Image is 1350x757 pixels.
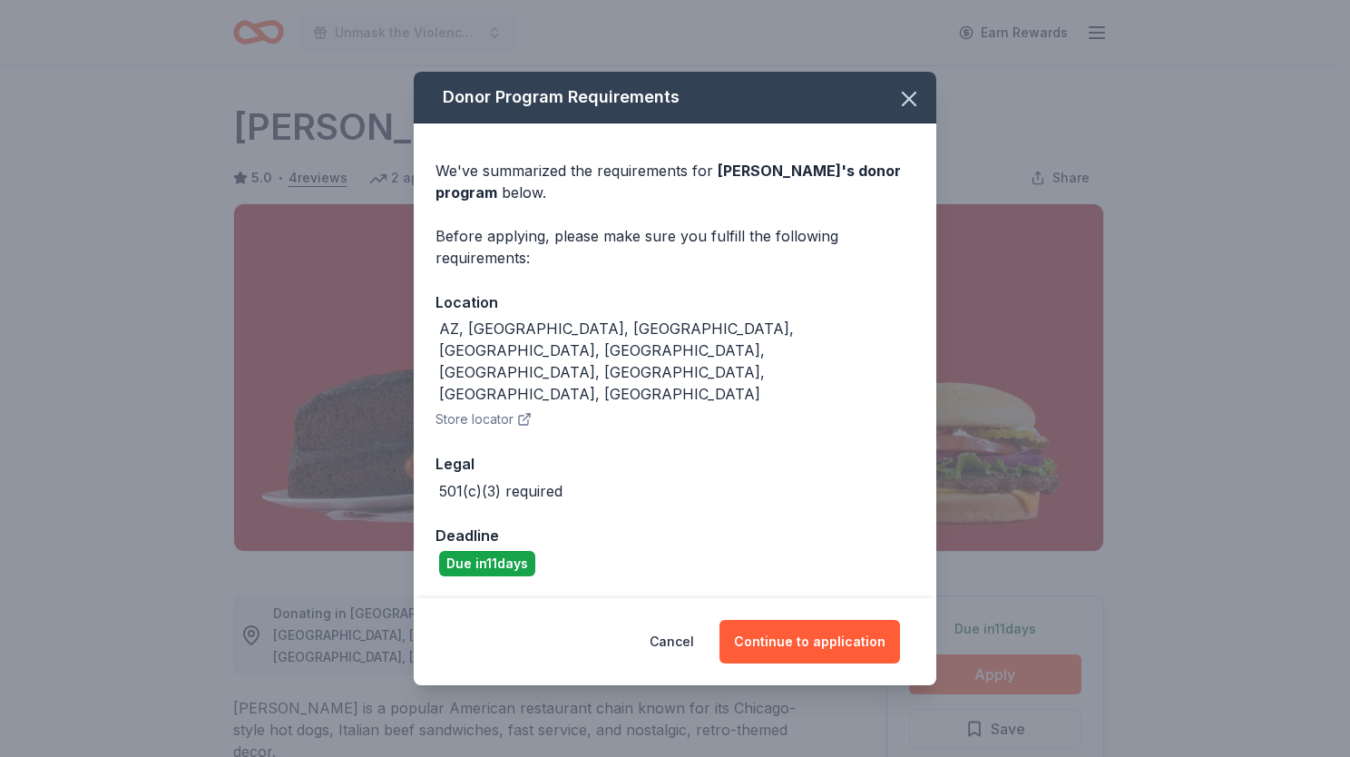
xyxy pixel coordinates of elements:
button: Store locator [435,408,532,430]
div: Due in 11 days [439,551,535,576]
div: Before applying, please make sure you fulfill the following requirements: [435,225,915,269]
div: Donor Program Requirements [414,72,936,123]
div: We've summarized the requirements for below. [435,160,915,203]
button: Continue to application [719,620,900,664]
div: Legal [435,452,915,476]
div: 501(c)(3) required [439,480,562,502]
div: AZ, [GEOGRAPHIC_DATA], [GEOGRAPHIC_DATA], [GEOGRAPHIC_DATA], [GEOGRAPHIC_DATA], [GEOGRAPHIC_DATA]... [439,318,915,405]
button: Cancel [650,620,694,664]
div: Location [435,290,915,314]
div: Deadline [435,524,915,547]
